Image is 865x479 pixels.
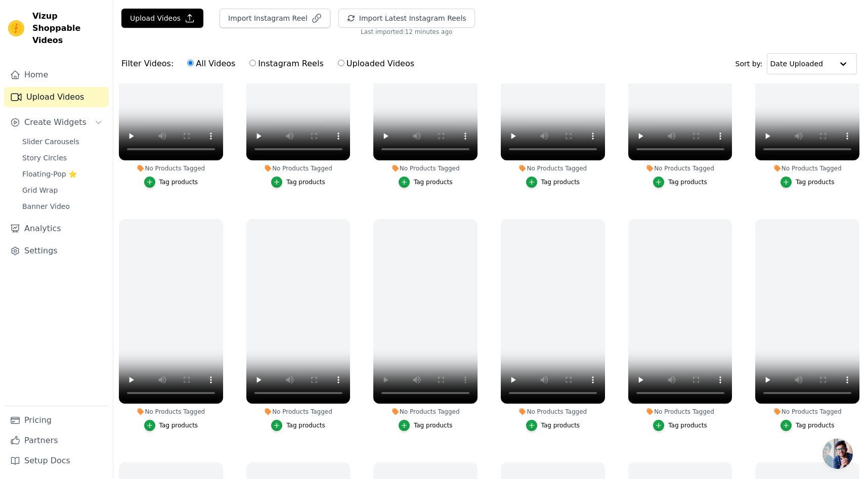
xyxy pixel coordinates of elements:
span: Vizup Shoppable Videos [32,10,105,47]
a: Banner Video [16,199,109,213]
button: Tag products [271,177,325,188]
a: Story Circles [16,151,109,165]
button: Upload Videos [121,9,203,28]
button: Tag products [144,177,198,188]
button: Tag products [399,420,453,431]
a: Home [4,65,109,85]
div: Tag products [541,421,580,429]
div: No Products Tagged [628,164,732,172]
a: Pricing [4,410,109,430]
a: Settings [4,241,109,261]
div: Tag products [286,421,325,429]
div: No Products Tagged [373,408,478,416]
div: No Products Tagged [628,408,732,416]
button: Tag products [526,177,580,188]
div: Tag products [668,178,707,186]
span: Banner Video [22,201,70,211]
div: Tag products [159,421,198,429]
div: Tag products [414,421,453,429]
img: Vizup [8,20,24,36]
div: Tag products [541,178,580,186]
a: Setup Docs [4,451,109,471]
input: Instagram Reels [249,60,256,66]
div: No Products Tagged [246,164,351,172]
span: Story Circles [22,153,67,163]
div: Tag products [286,178,325,186]
label: All Videos [187,57,236,70]
label: Instagram Reels [249,57,324,70]
div: No Products Tagged [755,408,859,416]
div: Tag products [796,421,835,429]
a: Grid Wrap [16,183,109,197]
a: Open chat [823,439,853,469]
button: Tag products [526,420,580,431]
input: All Videos [187,60,194,66]
div: Tag products [796,178,835,186]
div: No Products Tagged [501,164,605,172]
span: Floating-Pop ⭐ [22,169,77,179]
div: No Products Tagged [501,408,605,416]
span: Create Widgets [24,116,87,128]
button: Tag products [399,177,453,188]
a: Partners [4,430,109,451]
div: Filter Videos: [121,52,420,75]
button: Tag products [653,420,707,431]
div: Sort by: [736,53,857,74]
div: Tag products [159,178,198,186]
button: Tag products [781,177,835,188]
span: Last imported: 12 minutes ago [361,28,452,36]
label: Uploaded Videos [337,57,415,70]
button: Create Widgets [4,112,109,133]
button: Tag products [144,420,198,431]
button: Tag products [781,420,835,431]
div: No Products Tagged [246,408,351,416]
div: Tag products [414,178,453,186]
span: Grid Wrap [22,185,58,195]
a: Analytics [4,219,109,239]
button: Import Instagram Reel [220,9,330,28]
a: Slider Carousels [16,135,109,149]
input: Uploaded Videos [338,60,344,66]
a: Floating-Pop ⭐ [16,167,109,181]
div: No Products Tagged [755,164,859,172]
button: Tag products [653,177,707,188]
div: No Products Tagged [119,164,223,172]
div: No Products Tagged [373,164,478,172]
span: Slider Carousels [22,137,79,147]
div: No Products Tagged [119,408,223,416]
button: Import Latest Instagram Reels [338,9,475,28]
button: Tag products [271,420,325,431]
div: Tag products [668,421,707,429]
a: Upload Videos [4,87,109,107]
